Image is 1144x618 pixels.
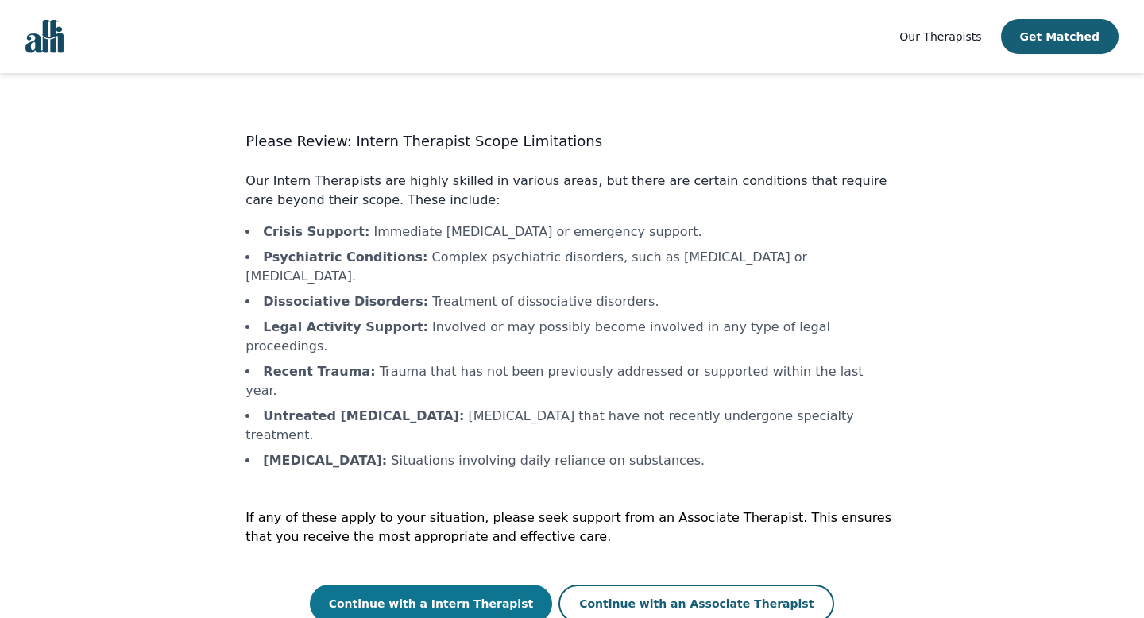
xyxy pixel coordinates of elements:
li: Situations involving daily reliance on substances. [245,451,898,470]
li: Trauma that has not been previously addressed or supported within the last year. [245,362,898,400]
li: Complex psychiatric disorders, such as [MEDICAL_DATA] or [MEDICAL_DATA]. [245,248,898,286]
b: Crisis Support : [263,224,369,239]
b: Legal Activity Support : [263,319,428,334]
p: If any of these apply to your situation, please seek support from an Associate Therapist. This en... [245,508,898,547]
li: Treatment of dissociative disorders. [245,292,898,311]
span: Our Therapists [899,30,981,43]
p: Our Intern Therapists are highly skilled in various areas, but there are certain conditions that ... [245,172,898,210]
li: [MEDICAL_DATA] that have not recently undergone specialty treatment. [245,407,898,445]
b: Dissociative Disorders : [263,294,428,309]
b: Untreated [MEDICAL_DATA] : [263,408,464,423]
b: Recent Trauma : [263,364,375,379]
li: Involved or may possibly become involved in any type of legal proceedings. [245,318,898,356]
a: Our Therapists [899,27,981,46]
b: [MEDICAL_DATA] : [263,453,387,468]
button: Get Matched [1001,19,1119,54]
img: alli logo [25,20,64,53]
h3: Please Review: Intern Therapist Scope Limitations [245,130,898,153]
b: Psychiatric Conditions : [263,249,427,265]
li: Immediate [MEDICAL_DATA] or emergency support. [245,222,898,241]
